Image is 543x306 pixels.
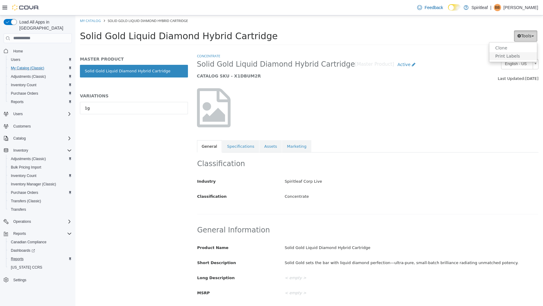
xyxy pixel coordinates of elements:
[11,207,26,212] span: Transfers
[13,124,31,129] span: Customers
[122,290,151,295] span: Release Date
[8,98,72,106] span: Reports
[8,65,72,72] span: My Catalog (Classic)
[122,164,141,168] span: Industry
[426,44,455,53] span: English - US
[6,81,74,89] button: Inventory Count
[122,125,147,137] a: General
[11,123,33,130] a: Customers
[13,231,26,236] span: Reports
[11,57,20,62] span: Users
[11,257,24,261] span: Reports
[8,155,48,162] a: Adjustments (Classic)
[205,273,467,283] div: < empty >
[8,197,72,205] span: Transfers (Classic)
[8,164,44,171] a: Bulk Pricing Import
[6,263,74,272] button: [US_STATE] CCRS
[11,110,25,118] button: Users
[13,112,23,116] span: Users
[11,147,30,154] button: Inventory
[1,275,74,284] button: Settings
[8,181,72,188] span: Inventory Manager (Classic)
[414,29,462,37] a: Clone
[6,72,74,81] button: Adjustments (Classic)
[13,49,23,54] span: Home
[8,172,39,179] a: Inventory Count
[8,65,47,72] a: My Catalog (Classic)
[8,255,26,263] a: Reports
[8,56,72,63] span: Users
[8,56,23,63] a: Users
[11,276,29,284] a: Settings
[11,240,46,244] span: Canadian Compliance
[122,179,151,183] span: Classification
[424,5,443,11] span: Feedback
[11,276,72,283] span: Settings
[6,98,74,106] button: Reports
[5,78,113,83] h5: VARIATIONS
[8,90,41,97] a: Purchase Orders
[8,238,49,246] a: Canadian Compliance
[1,47,74,55] button: Home
[5,15,202,26] span: Solid Gold Liquid Diamond Hybrid Cartridge
[122,44,280,54] span: Solid Gold Liquid Diamond Hybrid Cartridge
[8,73,72,80] span: Adjustments (Classic)
[439,15,462,26] button: Tools
[6,172,74,180] button: Inventory Count
[122,260,159,265] span: Long Description
[8,255,72,263] span: Reports
[8,90,72,97] span: Purchase Orders
[122,58,376,63] h5: CATALOG SKU - X1DBUM2R
[11,83,37,87] span: Inventory Count
[205,257,467,268] div: < empty >
[122,38,145,43] a: Concentrate
[1,217,74,226] button: Operations
[8,197,43,205] a: Transfers (Classic)
[11,122,72,130] span: Customers
[6,238,74,246] button: Canadian Compliance
[1,146,74,155] button: Inventory
[1,229,74,238] button: Reports
[8,181,59,188] a: Inventory Manager (Classic)
[8,247,37,254] a: Dashboards
[8,81,39,89] a: Inventory Count
[11,99,24,104] span: Reports
[6,197,74,205] button: Transfers (Classic)
[11,173,37,178] span: Inventory Count
[11,66,44,71] span: My Catalog (Classic)
[205,161,467,172] div: Spiritleaf Corp Live
[12,5,39,11] img: Cova
[9,90,14,96] div: 1g
[5,49,113,62] a: Solid Gold Liquid Diamond Hybrid Cartridge
[6,163,74,172] button: Bulk Pricing Import
[8,189,72,196] span: Purchase Orders
[11,218,72,225] span: Operations
[11,147,72,154] span: Inventory
[448,4,461,11] input: Dark Mode
[8,98,26,106] a: Reports
[8,73,48,80] a: Adjustments (Classic)
[13,278,26,282] span: Settings
[8,247,72,254] span: Dashboards
[205,242,467,253] div: Solid Gold sets the bar with liquid diamond perfection—ultra-pure, small-batch brilliance radiati...
[6,246,74,255] a: Dashboards
[6,64,74,72] button: My Catalog (Classic)
[11,199,41,203] span: Transfers (Classic)
[8,264,45,271] a: [US_STATE] CCRS
[8,264,72,271] span: Washington CCRS
[4,44,72,300] nav: Complex example
[11,74,46,79] span: Adjustments (Classic)
[1,122,74,131] button: Customers
[414,37,462,45] a: Print Labels
[13,219,31,224] span: Operations
[11,156,46,161] span: Adjustments (Classic)
[11,135,28,142] button: Catalog
[11,218,33,225] button: Operations
[472,4,488,11] p: Spiritleaf
[205,288,467,298] div: < empty >
[11,190,38,195] span: Purchase Orders
[11,182,56,187] span: Inventory Manager (Classic)
[17,19,72,31] span: Load All Apps in [GEOGRAPHIC_DATA]
[322,47,335,52] span: Active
